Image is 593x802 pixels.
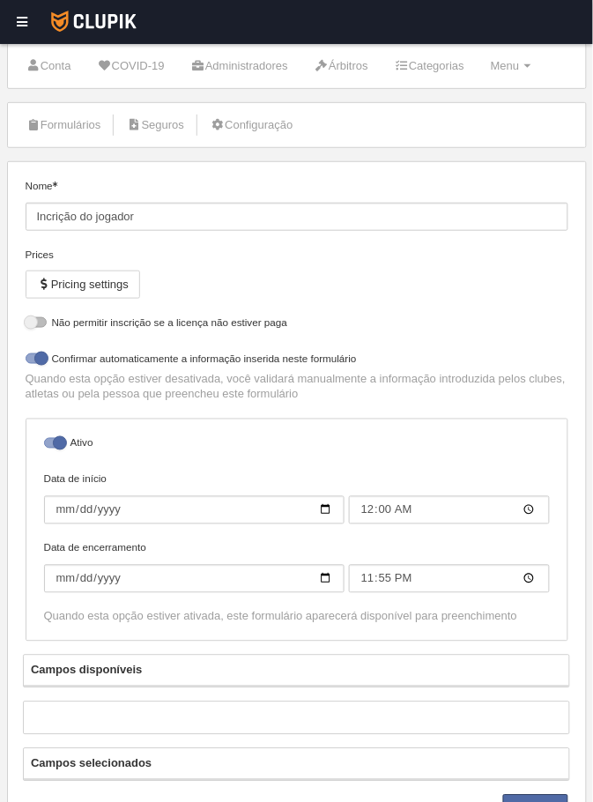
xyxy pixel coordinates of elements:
img: Clupik [51,11,137,32]
label: Data de encerramento [44,540,550,593]
a: Árbitros [305,53,378,79]
a: Configuração [201,112,303,138]
div: Prices [26,247,568,263]
label: Confirmar automaticamente a informação inserida neste formulário [26,351,568,371]
a: Menu [481,53,541,79]
i: Obrigatório [53,182,58,187]
input: Nome [26,203,568,231]
div: Quando esta opção estiver ativada, este formulário aparecerá disponível para preenchimento [44,609,550,625]
a: Seguros [117,112,194,138]
a: Administradores [182,53,298,79]
label: Nome [26,178,568,231]
th: Campos selecionados [24,749,569,780]
input: Data de início [44,496,345,524]
span: Menu [491,59,520,72]
button: Pricing settings [26,271,140,299]
input: Data de início [349,496,550,524]
a: Categorias [385,53,474,79]
label: Ativo [44,435,550,456]
a: Conta [17,53,81,79]
label: Data de início [44,472,550,524]
p: Quando esta opção estiver desativada, você validará manualmente a informação introduzida pelos cl... [26,371,568,403]
th: Campos disponíveis [24,656,569,687]
label: Não permitir inscrição se a licença não estiver paga [26,315,568,335]
a: Formulários [17,112,111,138]
input: Data de encerramento [349,565,550,593]
input: Data de encerramento [44,565,345,593]
a: COVID-19 [87,53,174,79]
